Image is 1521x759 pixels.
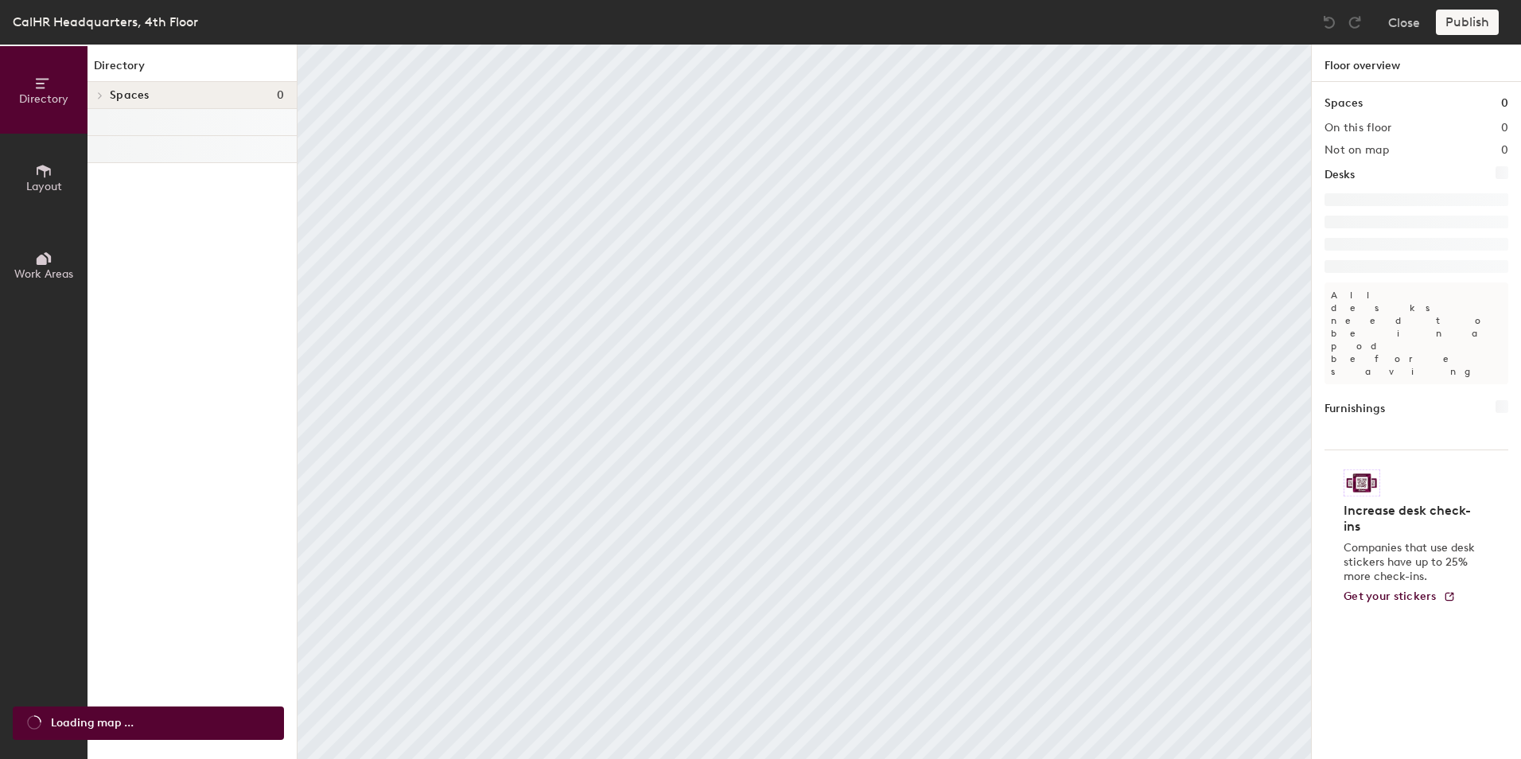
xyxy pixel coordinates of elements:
[1344,541,1480,584] p: Companies that use desk stickers have up to 25% more check-ins.
[1344,590,1456,604] a: Get your stickers
[1501,95,1508,112] h1: 0
[110,89,150,102] span: Spaces
[1344,503,1480,535] h4: Increase desk check-ins
[13,12,198,32] div: CalHR Headquarters, 4th Floor
[1347,14,1363,30] img: Redo
[1388,10,1420,35] button: Close
[1501,144,1508,157] h2: 0
[277,89,284,102] span: 0
[1325,95,1363,112] h1: Spaces
[1325,122,1392,134] h2: On this floor
[1325,400,1385,418] h1: Furnishings
[19,92,68,106] span: Directory
[1501,122,1508,134] h2: 0
[14,267,73,281] span: Work Areas
[1325,166,1355,184] h1: Desks
[1344,469,1380,496] img: Sticker logo
[1321,14,1337,30] img: Undo
[1344,590,1437,603] span: Get your stickers
[1312,45,1521,82] h1: Floor overview
[298,45,1311,759] canvas: Map
[26,180,62,193] span: Layout
[51,714,134,732] span: Loading map ...
[1325,144,1389,157] h2: Not on map
[88,57,297,82] h1: Directory
[1325,282,1508,384] p: All desks need to be in a pod before saving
